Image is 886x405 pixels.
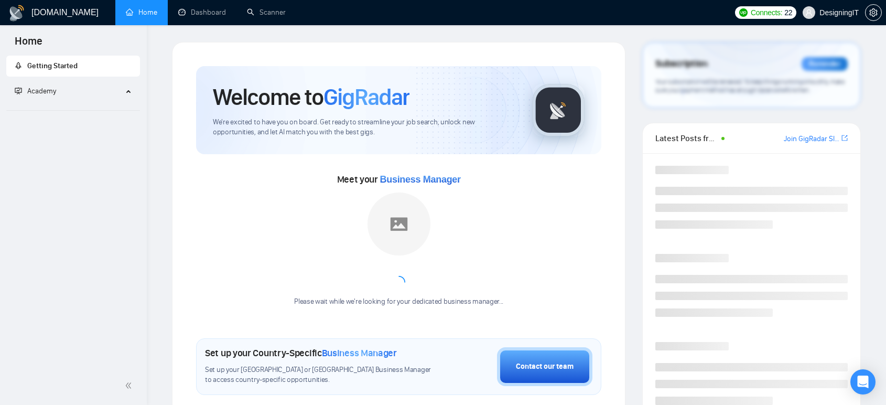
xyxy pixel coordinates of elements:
a: setting [865,8,882,17]
img: logo [8,5,25,22]
a: Join GigRadar Slack Community [784,133,839,145]
span: double-left [125,380,135,391]
span: Business Manager [380,174,461,185]
div: Open Intercom Messenger [850,369,876,395]
div: Contact our team [516,361,574,372]
div: Please wait while we're looking for your dedicated business manager... [288,297,510,307]
span: export [841,134,848,142]
img: gigradar-logo.png [532,84,585,136]
span: GigRadar [323,83,409,111]
span: 22 [784,7,792,18]
a: homeHome [126,8,157,17]
a: searchScanner [247,8,286,17]
h1: Welcome to [213,83,409,111]
span: Latest Posts from the GigRadar Community [655,132,718,145]
span: Set up your [GEOGRAPHIC_DATA] or [GEOGRAPHIC_DATA] Business Manager to access country-specific op... [205,365,438,385]
span: fund-projection-screen [15,87,22,94]
span: We're excited to have you on board. Get ready to streamline your job search, unlock new opportuni... [213,118,515,137]
span: loading [391,274,407,291]
span: Academy [15,87,56,95]
span: Getting Started [27,61,78,70]
span: user [805,9,813,16]
span: Subscription [655,55,707,73]
h1: Set up your Country-Specific [205,347,397,359]
li: Academy Homepage [6,106,140,113]
div: Reminder [802,57,848,71]
span: Meet your [337,174,461,185]
span: Home [6,34,51,56]
span: Business Manager [322,347,397,359]
img: placeholder.png [368,193,430,255]
span: setting [866,8,881,17]
img: upwork-logo.png [739,8,748,17]
button: Contact our team [497,347,592,386]
span: Connects: [751,7,782,18]
span: Your subscription will be renewed. To keep things running smoothly, make sure your payment method... [655,78,844,94]
button: setting [865,4,882,21]
li: Getting Started [6,56,140,77]
a: export [841,133,848,143]
span: Academy [27,87,56,95]
span: rocket [15,62,22,69]
a: dashboardDashboard [178,8,226,17]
